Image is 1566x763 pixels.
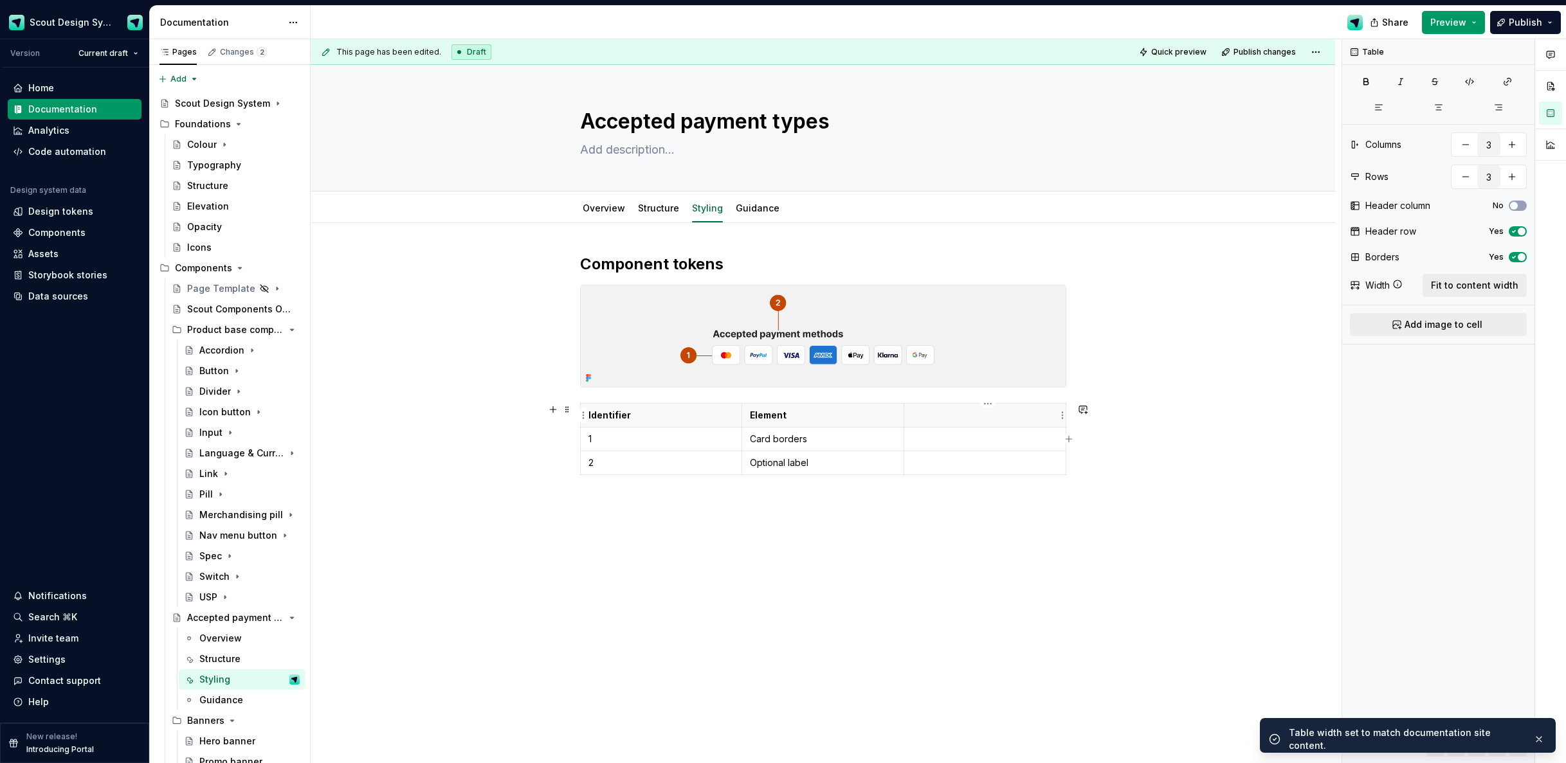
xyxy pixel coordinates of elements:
div: Search ⌘K [28,611,77,624]
a: Link [179,463,305,484]
a: Colour [167,134,305,155]
p: Card borders [750,433,896,445]
a: Assets [8,244,141,264]
label: Yes [1489,226,1504,237]
div: Overview [578,194,630,221]
p: New release! [26,732,77,742]
a: Elevation [167,196,305,217]
a: Spec [179,546,305,566]
a: Divider [179,381,305,402]
div: Typography [187,159,241,172]
img: Design Ops [1347,15,1363,30]
div: Settings [28,653,66,666]
button: Notifications [8,586,141,606]
a: Structure [179,649,305,669]
div: Help [28,696,49,708]
a: Pill [179,484,305,505]
div: Product base components [187,323,284,336]
button: Contact support [8,670,141,691]
div: Borders [1365,251,1399,264]
div: Structure [187,179,228,192]
a: Settings [8,649,141,670]
div: Pill [199,488,213,501]
a: Home [8,78,141,98]
p: Introducing Portal [26,744,94,755]
button: Fit to content width [1423,274,1527,297]
div: Icon button [199,406,251,418]
div: Header column [1365,199,1430,212]
div: Notifications [28,589,87,602]
div: USP [199,591,217,604]
a: Merchandising pill [179,505,305,525]
a: Accordion [179,340,305,361]
div: Banners [167,710,305,731]
a: Structure [167,175,305,196]
div: Columns [1365,138,1401,151]
a: Structure [638,202,679,213]
div: Contact support [28,674,101,687]
a: Styling [692,202,723,213]
a: Overview [179,628,305,649]
button: Share [1363,11,1417,34]
button: Current draft [73,44,144,62]
a: Scout Components Overview [167,299,305,319]
div: Scout Components Overview [187,303,293,316]
img: Design Ops [289,674,300,685]
span: Current draft [78,48,128,58]
span: Publish changes [1234,47,1296,57]
img: 00ceb978-6f3c-48ad-b839-aee080c984bb.png [581,285,1066,387]
a: Page Template [167,278,305,299]
div: Home [28,82,54,94]
a: Input [179,422,305,443]
div: Page Template [187,282,255,295]
div: Invite team [28,632,78,645]
a: Code automation [8,141,141,162]
div: Components [154,258,305,278]
span: 2 [257,47,267,57]
button: Help [8,692,141,712]
span: Draft [467,47,486,57]
div: Assets [28,247,59,260]
div: Hero banner [199,735,255,748]
div: Changes [220,47,267,57]
a: Overview [583,202,625,213]
a: Typography [167,155,305,175]
div: Styling [687,194,728,221]
div: Pages [159,47,197,57]
a: Analytics [8,120,141,141]
p: Element [750,409,896,422]
div: Guidance [199,694,243,706]
a: Scout Design System [154,93,305,114]
p: 2 [588,456,734,469]
div: Analytics [28,124,69,137]
div: Data sources [28,290,88,303]
span: Add [170,74,187,84]
div: Spec [199,550,222,562]
button: Search ⌘K [8,607,141,627]
button: Preview [1422,11,1485,34]
div: Components [28,226,86,239]
div: Language & Currency input [199,447,284,460]
a: Guidance [736,202,779,213]
p: Optional label [750,456,896,469]
img: e611c74b-76fc-4ef0-bafa-dc494cd4cb8a.png [9,15,24,30]
button: Scout Design SystemDesign Ops [3,8,147,36]
div: Nav menu button [199,529,277,542]
div: Input [199,426,223,439]
div: Button [199,364,229,377]
div: Product base components [167,319,305,340]
div: Overview [199,632,242,645]
a: Icons [167,237,305,258]
div: Scout Design System [175,97,270,110]
a: Data sources [8,286,141,307]
a: Storybook stories [8,265,141,285]
p: 1 [588,433,734,445]
a: Nav menu button [179,525,305,546]
a: Switch [179,566,305,587]
div: Styling [199,673,230,686]
label: No [1493,201,1504,211]
button: Publish [1490,11,1561,34]
div: Structure [633,194,684,221]
div: Switch [199,570,230,583]
a: Hero banner [179,731,305,751]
